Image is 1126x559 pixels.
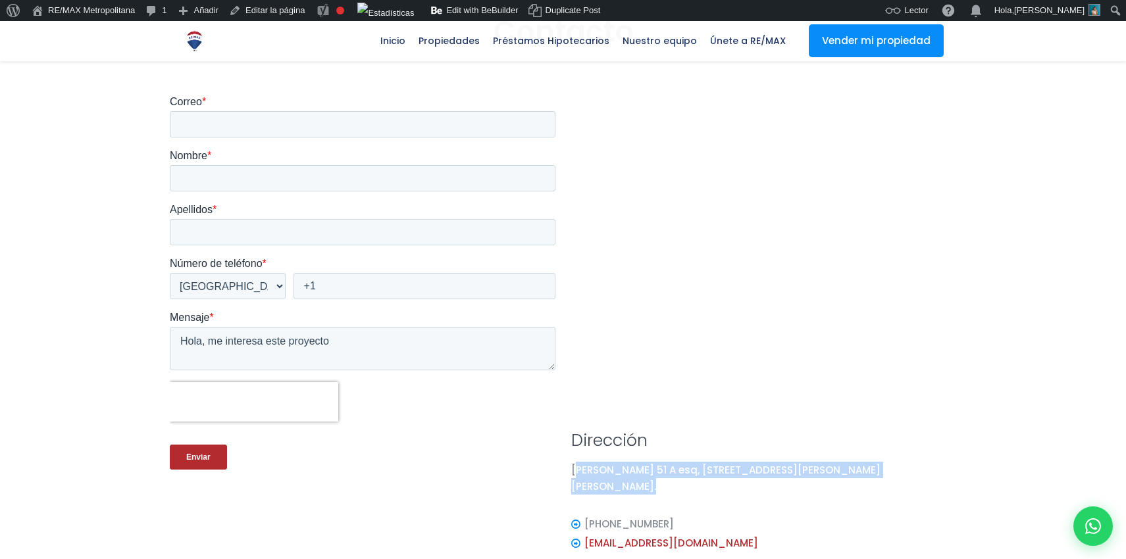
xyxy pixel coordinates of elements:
[584,536,758,550] a: [EMAIL_ADDRESS][DOMAIN_NAME]
[616,21,704,61] a: Nuestro equipo
[374,31,412,51] span: Inicio
[571,462,957,495] p: [PERSON_NAME] 51 A esq, [STREET_ADDRESS][PERSON_NAME][PERSON_NAME].
[336,7,344,14] div: Frase clave objetivo no establecida
[486,31,616,51] span: Préstamos Hipotecarios
[412,21,486,61] a: Propiedades
[584,516,674,532] span: [PHONE_NUMBER]
[183,21,206,61] a: RE/MAX Metropolitana
[616,31,704,51] span: Nuestro equipo
[183,30,206,53] img: Logo de REMAX
[704,31,792,51] span: Únete a RE/MAX
[170,95,555,493] iframe: Form 0
[486,21,616,61] a: Préstamos Hipotecarios
[809,24,944,57] a: Vender mi propiedad
[357,3,414,24] img: Visitas de 48 horas. Haz clic para ver más estadísticas del sitio.
[571,429,957,452] h3: Dirección
[1014,5,1085,15] span: [PERSON_NAME]
[412,31,486,51] span: Propiedades
[704,21,792,61] a: Únete a RE/MAX
[374,21,412,61] a: Inicio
